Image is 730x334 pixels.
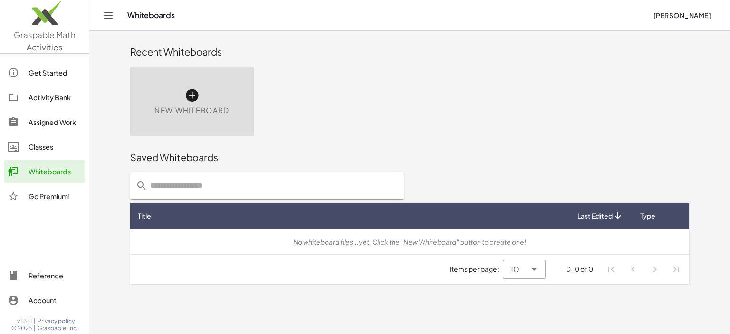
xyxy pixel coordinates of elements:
[38,317,78,325] a: Privacy policy
[645,7,719,24] button: [PERSON_NAME]
[138,237,682,247] div: No whiteboard files...yet. Click the "New Whiteboard" button to create one!
[566,264,593,274] div: 0-0 of 0
[136,180,147,191] i: prepended action
[130,45,689,58] div: Recent Whiteboards
[29,116,81,128] div: Assigned Work
[29,141,81,153] div: Classes
[29,191,81,202] div: Go Premium!
[29,295,81,306] div: Account
[4,111,85,134] a: Assigned Work
[4,160,85,183] a: Whiteboards
[4,61,85,84] a: Get Started
[14,29,76,52] span: Graspable Math Activities
[34,317,36,325] span: |
[4,264,85,287] a: Reference
[11,324,32,332] span: © 2025
[4,135,85,158] a: Classes
[154,105,229,116] span: New Whiteboard
[34,324,36,332] span: |
[38,324,78,332] span: Graspable, Inc.
[29,67,81,78] div: Get Started
[101,8,116,23] button: Toggle navigation
[29,166,81,177] div: Whiteboards
[130,151,689,164] div: Saved Whiteboards
[4,289,85,312] a: Account
[138,211,151,221] span: Title
[653,11,711,19] span: [PERSON_NAME]
[17,317,32,325] span: v1.31.1
[601,258,687,280] nav: Pagination Navigation
[510,264,519,275] span: 10
[577,211,613,221] span: Last Edited
[29,92,81,103] div: Activity Bank
[450,264,503,274] span: Items per page:
[29,270,81,281] div: Reference
[4,86,85,109] a: Activity Bank
[640,211,655,221] span: Type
